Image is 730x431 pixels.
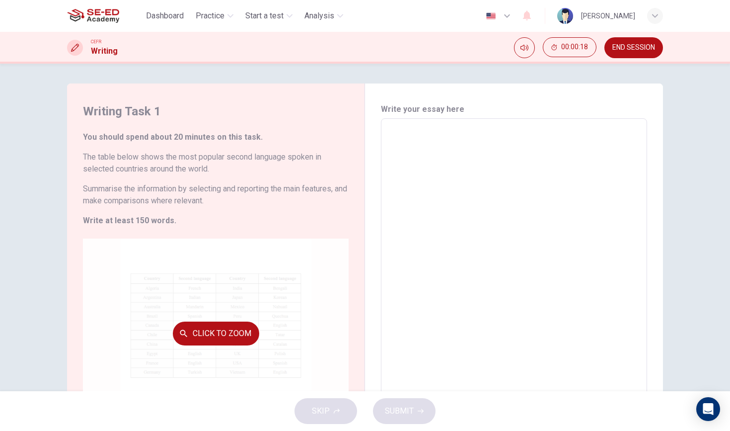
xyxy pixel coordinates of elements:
span: Start a test [245,10,284,22]
button: Dashboard [142,7,188,25]
h6: Summarise the information by selecting and reporting the main features, and make comparisons wher... [83,183,349,207]
span: Practice [196,10,224,22]
button: END SESSION [604,37,663,58]
button: Practice [192,7,237,25]
button: Click to Zoom [173,322,259,345]
div: Hide [543,37,596,58]
img: SE-ED Academy logo [67,6,119,26]
button: Start a test [241,7,296,25]
img: Profile picture [557,8,573,24]
span: Analysis [304,10,334,22]
button: 00:00:18 [543,37,596,57]
span: Dashboard [146,10,184,22]
h4: Writing Task 1 [83,103,349,119]
img: en [485,12,497,20]
h6: Write your essay here [381,103,647,115]
div: [PERSON_NAME] [581,10,635,22]
span: END SESSION [612,44,655,52]
div: Open Intercom Messenger [696,397,720,421]
span: CEFR [91,38,101,45]
span: 00:00:18 [561,43,588,51]
strong: Write at least 150 words. [83,216,176,225]
button: Analysis [300,7,347,25]
h6: You should spend about 20 minutes on this task. [83,131,349,143]
h1: Writing [91,45,118,57]
h6: The table below shows the most popular second language spoken in selected countries around the wo... [83,151,349,175]
a: SE-ED Academy logo [67,6,142,26]
div: Mute [514,37,535,58]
